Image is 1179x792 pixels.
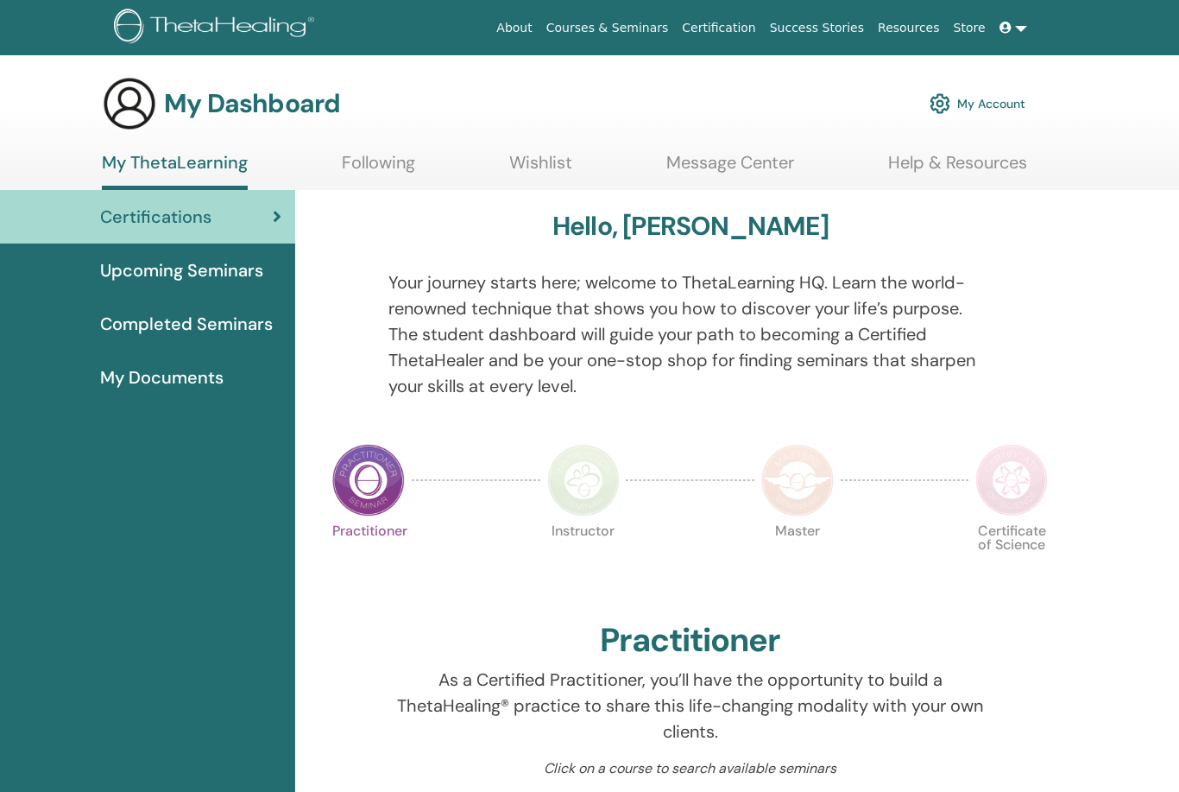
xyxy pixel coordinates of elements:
img: cog.svg [930,89,950,118]
a: Wishlist [509,152,572,186]
h2: Practitioner [600,621,780,661]
span: Completed Seminars [100,311,273,337]
a: Resources [871,12,947,44]
p: Instructor [547,524,620,597]
a: Success Stories [763,12,871,44]
span: Certifications [100,204,211,230]
p: Practitioner [332,524,405,597]
img: Practitioner [332,444,405,516]
h3: My Dashboard [164,88,340,119]
img: Certificate of Science [975,444,1048,516]
p: Click on a course to search available seminars [388,758,992,779]
a: Help & Resources [888,152,1027,186]
img: generic-user-icon.jpg [102,76,157,131]
p: Your journey starts here; welcome to ThetaLearning HQ. Learn the world-renowned technique that sh... [388,269,992,399]
a: My ThetaLearning [102,152,248,190]
p: As a Certified Practitioner, you’ll have the opportunity to build a ThetaHealing® practice to sha... [388,667,992,744]
img: logo.png [114,9,320,48]
h3: Hello, [PERSON_NAME] [552,211,829,242]
span: My Documents [100,364,224,390]
a: Following [342,152,415,186]
a: My Account [930,85,1025,123]
p: Master [761,524,834,597]
a: Certification [675,12,762,44]
span: Upcoming Seminars [100,257,263,283]
img: Instructor [547,444,620,516]
img: Master [761,444,834,516]
a: About [489,12,539,44]
a: Message Center [666,152,794,186]
a: Courses & Seminars [539,12,676,44]
p: Certificate of Science [975,524,1048,597]
a: Store [947,12,993,44]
